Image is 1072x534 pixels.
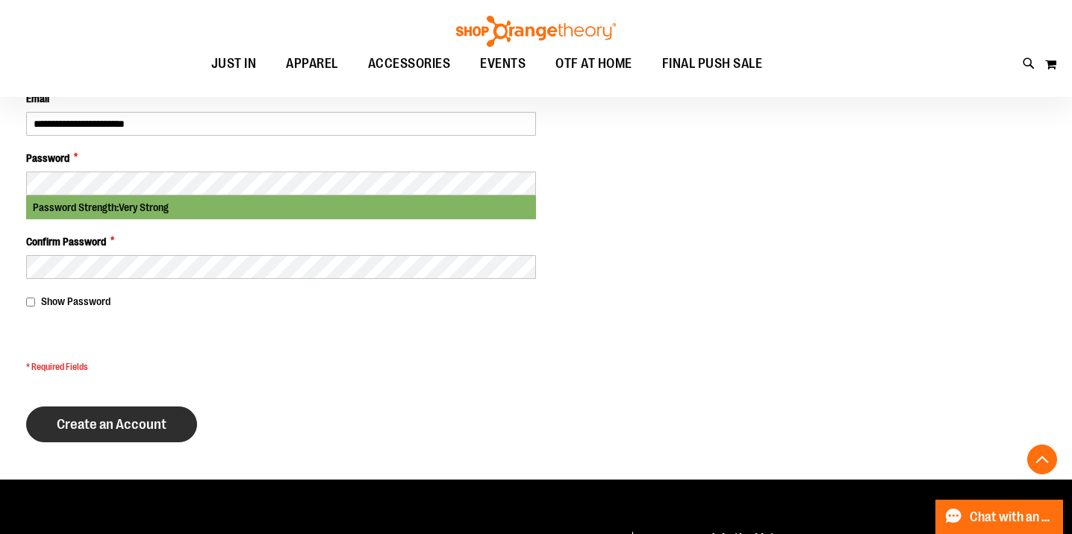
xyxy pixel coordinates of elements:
div: Password Strength: [26,195,536,219]
span: EVENTS [480,47,526,81]
span: Very Strong [119,201,169,213]
span: Create an Account [57,416,166,433]
img: Shop Orangetheory [454,16,618,47]
a: EVENTS [465,47,540,81]
span: JUST IN [211,47,257,81]
span: Password [26,151,69,166]
span: APPAREL [286,47,338,81]
span: Email [26,91,49,106]
button: Chat with an Expert [935,500,1064,534]
a: OTF AT HOME [540,47,647,81]
a: JUST IN [196,47,272,81]
span: ACCESSORIES [368,47,451,81]
span: OTF AT HOME [555,47,632,81]
a: APPAREL [271,47,353,81]
a: FINAL PUSH SALE [647,47,778,81]
span: Chat with an Expert [970,510,1054,524]
span: * Required Fields [26,361,536,374]
span: FINAL PUSH SALE [662,47,763,81]
button: Create an Account [26,406,197,442]
span: Confirm Password [26,234,106,249]
a: ACCESSORIES [353,47,466,81]
button: Back To Top [1027,445,1057,474]
span: Show Password [41,295,110,307]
